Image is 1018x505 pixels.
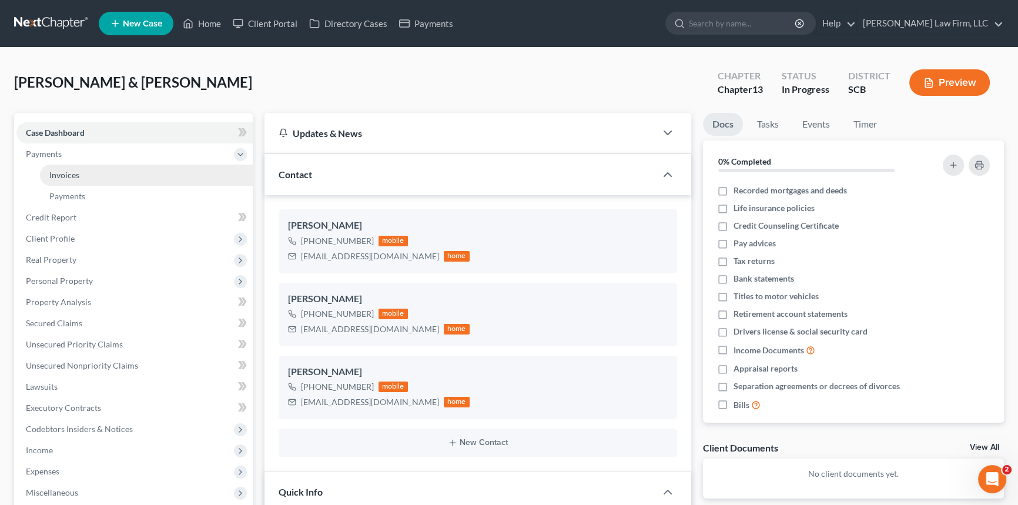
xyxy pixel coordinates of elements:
[748,113,788,136] a: Tasks
[734,326,868,337] span: Drivers license & social security card
[782,83,829,96] div: In Progress
[288,292,668,306] div: [PERSON_NAME]
[734,202,815,214] span: Life insurance policies
[848,69,890,83] div: District
[26,466,59,476] span: Expenses
[177,13,227,34] a: Home
[816,13,856,34] a: Help
[734,290,819,302] span: Titles to motor vehicles
[909,69,990,96] button: Preview
[734,345,804,356] span: Income Documents
[393,13,459,34] a: Payments
[734,185,847,196] span: Recorded mortgages and deeds
[848,83,890,96] div: SCB
[279,486,323,497] span: Quick Info
[689,12,796,34] input: Search by name...
[379,236,408,246] div: mobile
[14,73,252,91] span: [PERSON_NAME] & [PERSON_NAME]
[123,19,162,28] span: New Case
[970,443,999,452] a: View All
[26,276,93,286] span: Personal Property
[49,191,85,201] span: Payments
[734,238,776,249] span: Pay advices
[379,309,408,319] div: mobile
[16,207,253,228] a: Credit Report
[26,424,133,434] span: Codebtors Insiders & Notices
[301,250,439,262] div: [EMAIL_ADDRESS][DOMAIN_NAME]
[26,487,78,497] span: Miscellaneous
[718,69,763,83] div: Chapter
[718,83,763,96] div: Chapter
[301,396,439,408] div: [EMAIL_ADDRESS][DOMAIN_NAME]
[734,380,900,392] span: Separation agreements or decrees of divorces
[16,122,253,143] a: Case Dashboard
[301,235,374,247] div: [PHONE_NUMBER]
[379,382,408,392] div: mobile
[288,438,668,447] button: New Contact
[26,445,53,455] span: Income
[444,397,470,407] div: home
[782,69,829,83] div: Status
[288,365,668,379] div: [PERSON_NAME]
[26,233,75,243] span: Client Profile
[703,113,743,136] a: Docs
[444,251,470,262] div: home
[16,355,253,376] a: Unsecured Nonpriority Claims
[301,323,439,335] div: [EMAIL_ADDRESS][DOMAIN_NAME]
[26,212,76,222] span: Credit Report
[301,381,374,393] div: [PHONE_NUMBER]
[26,297,91,307] span: Property Analysis
[444,324,470,335] div: home
[303,13,393,34] a: Directory Cases
[734,399,749,411] span: Bills
[49,170,79,180] span: Invoices
[40,186,253,207] a: Payments
[734,273,794,285] span: Bank statements
[734,255,775,267] span: Tax returns
[712,468,995,480] p: No client documents yet.
[26,339,123,349] span: Unsecured Priority Claims
[793,113,839,136] a: Events
[26,318,82,328] span: Secured Claims
[26,255,76,265] span: Real Property
[1002,465,1012,474] span: 2
[227,13,303,34] a: Client Portal
[734,363,798,374] span: Appraisal reports
[734,308,848,320] span: Retirement account statements
[26,382,58,392] span: Lawsuits
[26,403,101,413] span: Executory Contracts
[16,292,253,313] a: Property Analysis
[301,308,374,320] div: [PHONE_NUMBER]
[16,397,253,419] a: Executory Contracts
[26,149,62,159] span: Payments
[978,465,1006,493] iframe: Intercom live chat
[844,113,886,136] a: Timer
[26,360,138,370] span: Unsecured Nonpriority Claims
[288,219,668,233] div: [PERSON_NAME]
[40,165,253,186] a: Invoices
[752,83,763,95] span: 13
[718,156,771,166] strong: 0% Completed
[703,442,778,454] div: Client Documents
[734,220,839,232] span: Credit Counseling Certificate
[279,127,642,139] div: Updates & News
[279,169,312,180] span: Contact
[16,334,253,355] a: Unsecured Priority Claims
[26,128,85,138] span: Case Dashboard
[16,313,253,334] a: Secured Claims
[857,13,1003,34] a: [PERSON_NAME] Law Firm, LLC
[16,376,253,397] a: Lawsuits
